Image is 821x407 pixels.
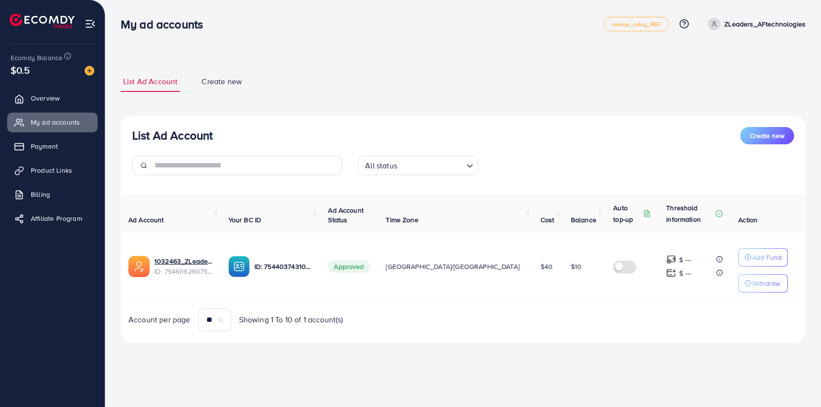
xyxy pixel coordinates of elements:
[31,165,72,175] span: Product Links
[541,262,553,271] span: $40
[239,314,343,325] span: Showing 1 To 10 of 1 account(s)
[724,18,806,30] p: ZLeaders_AFtechnologies
[666,254,676,265] img: top-up amount
[128,256,150,277] img: ic-ads-acc.e4c84228.svg
[7,113,98,132] a: My ad accounts
[679,267,691,279] p: $ ---
[7,185,98,204] a: Billing
[31,141,58,151] span: Payment
[738,215,758,225] span: Action
[738,248,788,267] button: Add Fund
[750,131,784,140] span: Create new
[541,215,555,225] span: Cost
[31,190,50,199] span: Billing
[31,93,60,103] span: Overview
[7,209,98,228] a: Affiliate Program
[11,53,63,63] span: Ecomdy Balance
[666,202,713,225] p: Threshold information
[679,254,691,266] p: $ ---
[400,157,463,173] input: Search for option
[128,314,190,325] span: Account per page
[154,256,213,276] div: <span class='underline'>1032463_ZLeaders_AFtechnologies_1756954659579</span></br>7546062607527215121
[132,128,213,142] h3: List Ad Account
[358,156,478,175] div: Search for option
[571,262,581,271] span: $10
[752,278,780,289] p: Withdraw
[85,66,94,76] img: image
[128,215,164,225] span: Ad Account
[154,267,213,276] span: ID: 7546062607527215121
[386,262,519,271] span: [GEOGRAPHIC_DATA]/[GEOGRAPHIC_DATA]
[7,161,98,180] a: Product Links
[31,214,82,223] span: Affiliate Program
[123,76,177,87] span: List Ad Account
[386,215,418,225] span: Time Zone
[740,127,794,144] button: Create new
[228,215,262,225] span: Your BC ID
[254,261,313,272] p: ID: 7544037431075733505
[328,205,364,225] span: Ad Account Status
[738,274,788,293] button: Withdraw
[7,137,98,156] a: Payment
[228,256,250,277] img: ic-ba-acc.ded83a64.svg
[613,202,641,225] p: Auto top-up
[10,13,75,28] img: logo
[31,117,80,127] span: My ad accounts
[571,215,596,225] span: Balance
[202,76,242,87] span: Create new
[612,21,661,27] span: metap_oday_REF
[328,260,369,273] span: Approved
[7,89,98,108] a: Overview
[704,18,806,30] a: ZLeaders_AFtechnologies
[121,17,211,31] h3: My ad accounts
[363,159,399,173] span: All status
[666,268,676,278] img: top-up amount
[752,252,782,263] p: Add Fund
[11,63,30,77] span: $0.5
[85,18,96,29] img: menu
[604,17,669,31] a: metap_oday_REF
[154,256,213,266] a: 1032463_ZLeaders_AFtechnologies_1756954659579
